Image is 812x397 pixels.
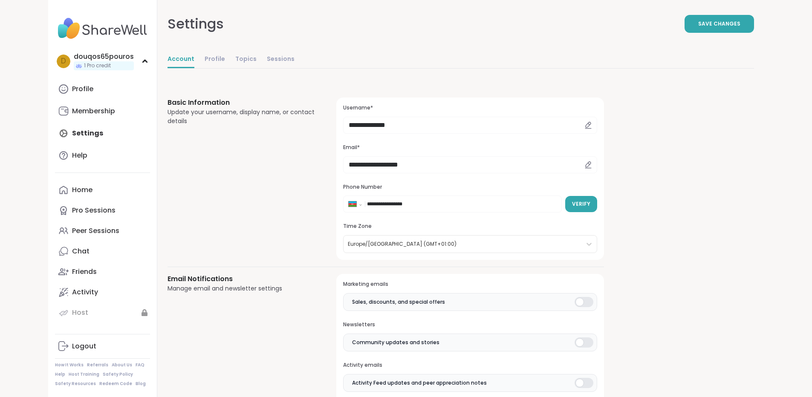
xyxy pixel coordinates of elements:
a: Chat [55,241,150,262]
div: Help [72,151,87,160]
a: Friends [55,262,150,282]
span: Community updates and stories [352,339,439,346]
span: 1 Pro credit [84,62,111,69]
a: Redeem Code [99,381,132,387]
a: Host [55,302,150,323]
a: Pro Sessions [55,200,150,221]
h3: Marketing emails [343,281,597,288]
a: Sessions [267,51,295,68]
a: Host Training [69,371,99,377]
div: Pro Sessions [72,206,116,215]
span: d [61,56,66,67]
div: douqos65pouros [74,52,134,61]
span: Save Changes [698,20,740,28]
a: Help [55,371,65,377]
div: Chat [72,247,90,256]
div: Activity [72,288,98,297]
a: Profile [205,51,225,68]
a: FAQ [136,362,144,368]
a: Safety Resources [55,381,96,387]
div: Home [72,185,92,195]
h3: Basic Information [168,98,316,108]
div: Peer Sessions [72,226,119,236]
h3: Email* [343,144,597,151]
a: Blog [136,381,146,387]
a: Peer Sessions [55,221,150,241]
div: Friends [72,267,97,276]
div: Logout [72,342,96,351]
h3: Email Notifications [168,274,316,284]
h3: Phone Number [343,184,597,191]
a: Profile [55,79,150,99]
a: Activity [55,282,150,302]
h3: Newsletters [343,321,597,328]
img: ShareWell Nav Logo [55,14,150,43]
a: Safety Policy [103,371,133,377]
h3: Username* [343,104,597,112]
button: Save Changes [685,15,754,33]
h3: Time Zone [343,223,597,230]
div: Update your username, display name, or contact details [168,108,316,126]
a: How It Works [55,362,84,368]
div: Profile [72,84,93,94]
div: Membership [72,106,115,116]
span: Verify [572,200,590,208]
a: Topics [235,51,257,68]
a: About Us [112,362,132,368]
div: Manage email and newsletter settings [168,284,316,293]
h3: Activity emails [343,362,597,369]
button: Verify [565,196,597,212]
a: Help [55,145,150,166]
span: Activity Feed updates and peer appreciation notes [352,379,487,387]
div: Host [72,308,88,317]
a: Logout [55,336,150,357]
a: Home [55,180,150,200]
span: Sales, discounts, and special offers [352,298,445,306]
div: Settings [168,14,224,34]
a: Referrals [87,362,108,368]
a: Account [168,51,194,68]
a: Membership [55,101,150,121]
